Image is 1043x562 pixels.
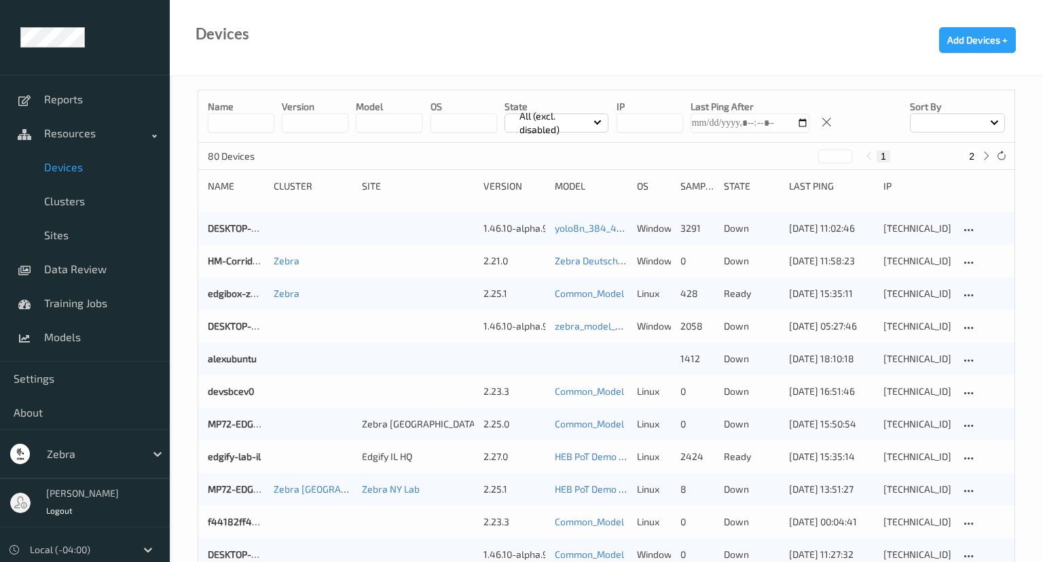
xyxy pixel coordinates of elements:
[724,515,780,529] p: down
[208,516,268,527] a: f44182ff4081
[789,515,873,529] div: [DATE] 00:04:41
[637,482,671,496] p: linux
[883,179,951,193] div: ip
[555,222,675,234] a: yolo8n_384_4cls_uk_lab_v2
[555,179,628,193] div: Model
[483,179,545,193] div: version
[724,319,780,333] p: down
[789,222,873,235] div: [DATE] 11:02:46
[483,254,545,268] div: 2.21.0
[724,287,780,300] p: ready
[680,548,714,561] div: 0
[208,385,254,397] a: devsbcev0
[483,385,545,398] div: 2.23.3
[483,482,545,496] div: 2.25.1
[883,417,951,431] div: [TECHNICAL_ID]
[483,450,545,463] div: 2.27.0
[724,482,780,496] p: down
[789,352,873,366] div: [DATE] 18:10:18
[691,100,809,113] p: Last Ping After
[680,450,714,463] div: 2424
[883,482,951,496] div: [TECHNICAL_ID]
[724,450,780,463] p: ready
[555,418,624,429] a: Common_Model
[680,287,714,300] div: 428
[883,254,951,268] div: [TECHNICAL_ID]
[680,179,714,193] div: Samples
[724,222,780,235] p: down
[274,255,299,266] a: Zebra
[362,417,474,431] div: Zebra [GEOGRAPHIC_DATA]
[724,548,780,561] p: down
[789,287,873,300] div: [DATE] 15:35:11
[724,352,780,366] p: down
[208,451,261,462] a: edgify-lab-il
[724,254,780,268] p: down
[637,450,671,463] p: linux
[724,417,780,431] p: down
[356,100,422,113] p: model
[789,417,873,431] div: [DATE] 15:50:54
[208,320,289,332] a: DESKTOP-BI8D2E0
[789,450,873,463] div: [DATE] 15:35:14
[939,27,1016,53] button: Add Devices +
[724,385,780,398] p: down
[637,254,671,268] p: windows
[637,222,671,235] p: windows
[680,222,714,235] div: 3291
[555,516,624,527] a: Common_Model
[515,109,594,137] p: All (excl. disabled)
[637,515,671,529] p: linux
[680,319,714,333] div: 2058
[208,150,310,163] p: 80 Devices
[637,385,671,398] p: linux
[637,319,671,333] p: windows
[637,287,671,300] p: linux
[274,483,390,495] a: Zebra [GEOGRAPHIC_DATA]
[680,254,714,268] div: 0
[208,548,290,560] a: DESKTOP-U1D5Q6T
[617,100,683,113] p: IP
[362,450,474,463] div: Edgify IL HQ
[208,353,257,364] a: alexubuntu
[208,100,274,113] p: Name
[483,222,545,235] div: 1.46.10-alpha.9-zebra_cape_town
[680,515,714,529] div: 0
[680,482,714,496] div: 8
[789,254,873,268] div: [DATE] 11:58:23
[362,179,474,193] div: Site
[505,100,609,113] p: State
[883,287,951,300] div: [TECHNICAL_ID]
[431,100,497,113] p: OS
[965,150,978,162] button: 2
[483,319,545,333] div: 1.46.10-alpha.9-zebra_cape_town
[555,385,624,397] a: Common_Model
[555,320,683,332] a: zebra_model_ultra_detector3
[555,255,839,266] a: Zebra Deutsche Telekom Demo [DATE] (v2) [DATE] 15:18 Auto Save
[883,319,951,333] div: [TECHNICAL_ID]
[789,385,873,398] div: [DATE] 16:51:46
[362,483,420,495] a: Zebra NY Lab
[483,417,545,431] div: 2.25.0
[789,548,873,561] div: [DATE] 11:27:32
[680,385,714,398] div: 0
[883,548,951,561] div: [TECHNICAL_ID]
[555,548,624,560] a: Common_Model
[483,287,545,300] div: 2.25.1
[789,319,873,333] div: [DATE] 05:27:46
[208,287,271,299] a: edgibox-zebra
[883,450,951,463] div: [TECHNICAL_ID]
[883,385,951,398] div: [TECHNICAL_ID]
[208,222,293,234] a: DESKTOP-S2MKSFO
[789,482,873,496] div: [DATE] 13:51:27
[637,417,671,431] p: linux
[208,483,281,495] a: MP72-EDGE46bb
[637,548,671,561] p: windows
[555,483,646,495] a: HEB PoT Demo Model
[877,150,890,162] button: 1
[680,417,714,431] div: 0
[555,451,646,462] a: HEB PoT Demo Model
[274,287,299,299] a: Zebra
[483,548,545,561] div: 1.46.10-alpha.9-zebra_cape_town
[637,179,671,193] div: OS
